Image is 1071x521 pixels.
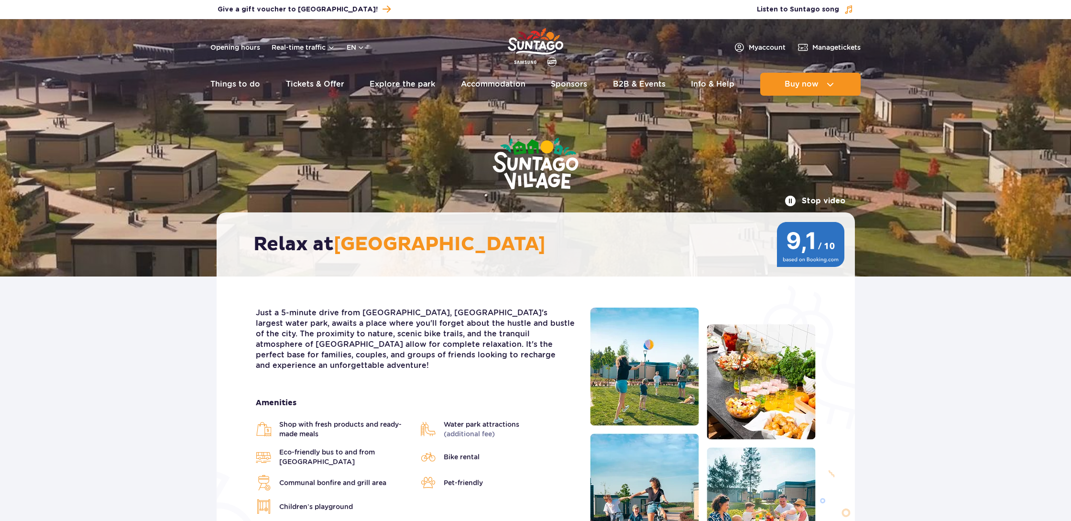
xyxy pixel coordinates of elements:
button: Real-time traffic [272,44,335,51]
span: Listen to Suntago song [757,5,839,14]
a: Tickets & Offer [286,73,344,96]
span: (additional fee) [444,430,495,438]
a: Opening hours [210,43,260,52]
a: Sponsors [551,73,587,96]
button: Stop video [785,195,845,207]
span: Bike rental [444,452,480,462]
button: Buy now [760,73,861,96]
span: [GEOGRAPHIC_DATA] [334,233,546,256]
a: Managetickets [797,42,861,53]
span: Buy now [785,80,819,89]
a: Info & Help [691,73,734,96]
img: 9,1/10 wg ocen z Booking.com [776,222,845,267]
h2: Relax at [253,233,828,256]
span: My account [749,43,786,52]
span: Give a gift voucher to [GEOGRAPHIC_DATA]! [218,5,378,14]
span: Children’s playground [279,502,353,511]
span: Pet-friendly [444,478,483,488]
a: B2B & Events [613,73,666,96]
a: Give a gift voucher to [GEOGRAPHIC_DATA]! [218,3,391,16]
a: Park of Poland [508,24,563,68]
a: Explore the park [370,73,435,96]
button: Listen to Suntago song [757,5,853,14]
strong: Amenities [256,398,576,408]
p: Just a 5-minute drive from [GEOGRAPHIC_DATA], [GEOGRAPHIC_DATA]'s largest water park, awaits a pl... [256,308,576,371]
a: Accommodation [461,73,525,96]
span: Communal bonfire and grill area [279,478,386,488]
span: Eco-friendly bus to and from [GEOGRAPHIC_DATA] [279,447,411,466]
a: Things to do [210,73,260,96]
span: Water park attractions [444,420,519,439]
span: Shop with fresh products and ready-made meals [279,420,411,439]
img: Suntago Village [454,100,617,229]
span: Manage tickets [812,43,861,52]
a: Myaccount [733,42,786,53]
button: en [347,43,365,52]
